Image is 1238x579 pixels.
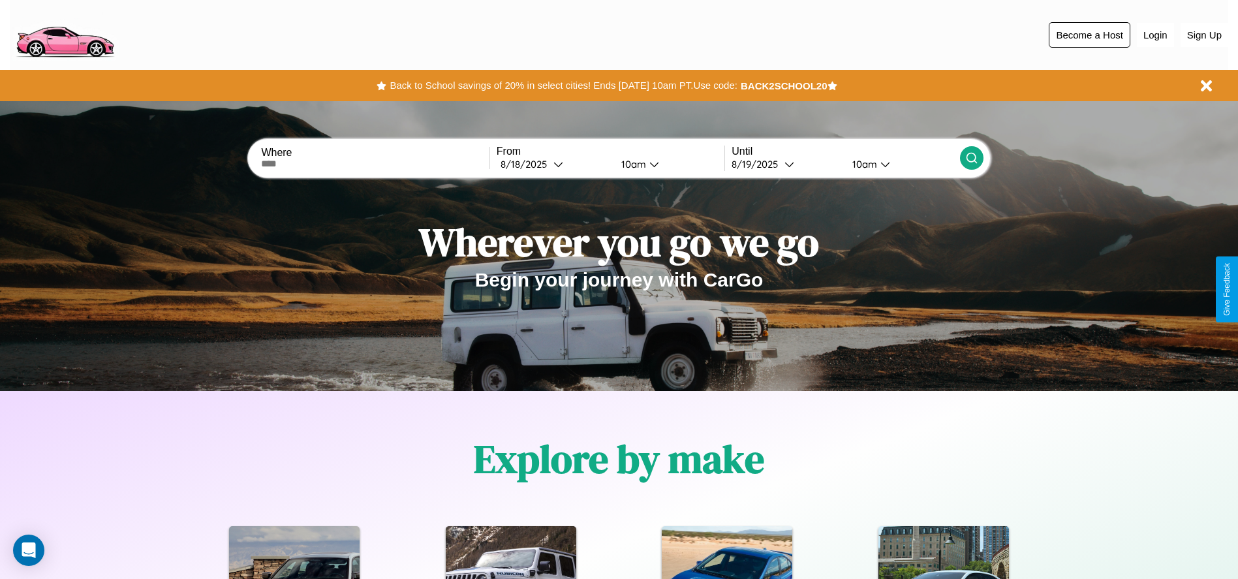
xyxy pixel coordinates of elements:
[386,76,740,95] button: Back to School savings of 20% in select cities! Ends [DATE] 10am PT.Use code:
[474,432,764,486] h1: Explore by make
[842,157,960,171] button: 10am
[846,158,880,170] div: 10am
[10,7,119,61] img: logo
[611,157,725,171] button: 10am
[1222,263,1231,316] div: Give Feedback
[615,158,649,170] div: 10am
[497,146,724,157] label: From
[732,146,959,157] label: Until
[1181,23,1228,47] button: Sign Up
[1137,23,1174,47] button: Login
[741,80,828,91] b: BACK2SCHOOL20
[1049,22,1130,48] button: Become a Host
[261,147,489,159] label: Where
[497,157,611,171] button: 8/18/2025
[501,158,553,170] div: 8 / 18 / 2025
[732,158,784,170] div: 8 / 19 / 2025
[13,535,44,566] div: Open Intercom Messenger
